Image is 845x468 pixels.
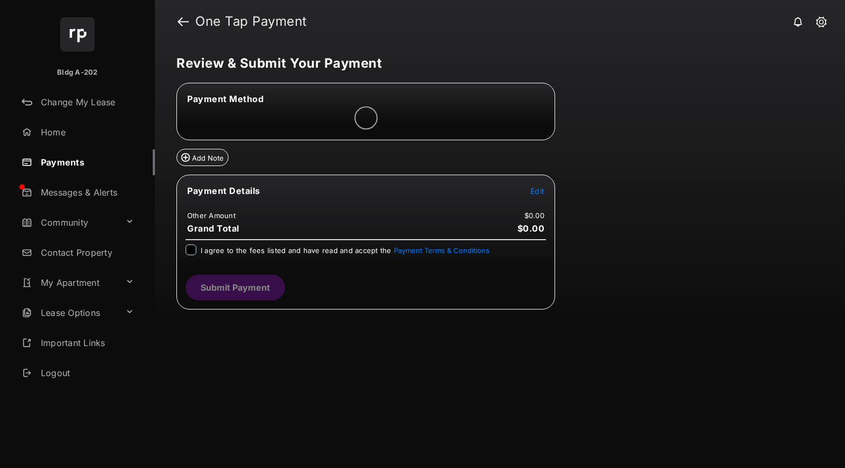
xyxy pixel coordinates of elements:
p: Bldg A-202 [57,67,97,78]
span: Payment Method [187,93,264,104]
button: Add Note [176,149,229,166]
a: Logout [17,360,155,386]
span: I agree to the fees listed and have read and accept the [201,246,489,255]
a: Community [17,210,121,235]
td: $0.00 [524,211,545,220]
button: Edit [530,185,544,196]
strong: One Tap Payment [195,15,307,28]
a: My Apartment [17,270,121,296]
a: Change My Lease [17,89,155,115]
a: Important Links [17,330,138,356]
button: I agree to the fees listed and have read and accept the [394,246,489,255]
a: Messages & Alerts [17,179,155,205]
a: Lease Options [17,300,121,326]
td: Other Amount [187,211,236,220]
span: Grand Total [187,223,239,234]
a: Contact Property [17,240,155,265]
button: Submit Payment [186,275,285,300]
span: Edit [530,186,544,196]
img: svg+xml;base64,PHN2ZyB4bWxucz0iaHR0cDovL3d3dy53My5vcmcvMjAwMC9zdmciIHdpZHRoPSI2NCIgaGVpZ2h0PSI2NC... [60,17,95,52]
span: Payment Details [187,185,260,196]
span: $0.00 [517,223,545,234]
h5: Review & Submit Your Payment [176,57,815,70]
a: Home [17,119,155,145]
a: Payments [17,149,155,175]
